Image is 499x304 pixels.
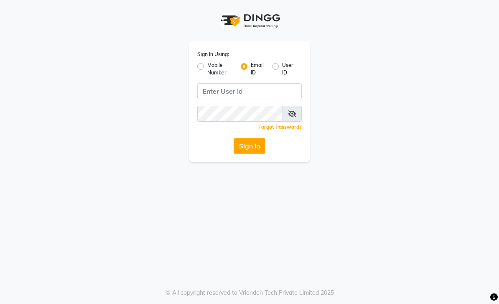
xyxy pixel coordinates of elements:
button: Sign In [234,138,265,154]
img: logo1.svg [216,8,283,33]
label: Email ID [251,61,265,77]
input: Username [197,83,302,99]
a: Forgot Password? [258,124,302,130]
label: User ID [282,61,295,77]
label: Sign In Using: [197,51,229,58]
input: Username [197,106,283,122]
label: Mobile Number [207,61,234,77]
